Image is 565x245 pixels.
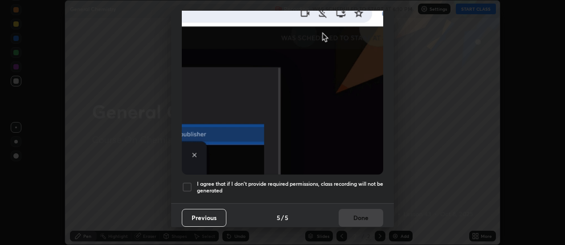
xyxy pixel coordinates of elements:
h5: I agree that if I don't provide required permissions, class recording will not be generated [197,180,383,194]
h4: / [281,213,284,222]
button: Previous [182,209,226,227]
h4: 5 [285,213,288,222]
h4: 5 [277,213,280,222]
